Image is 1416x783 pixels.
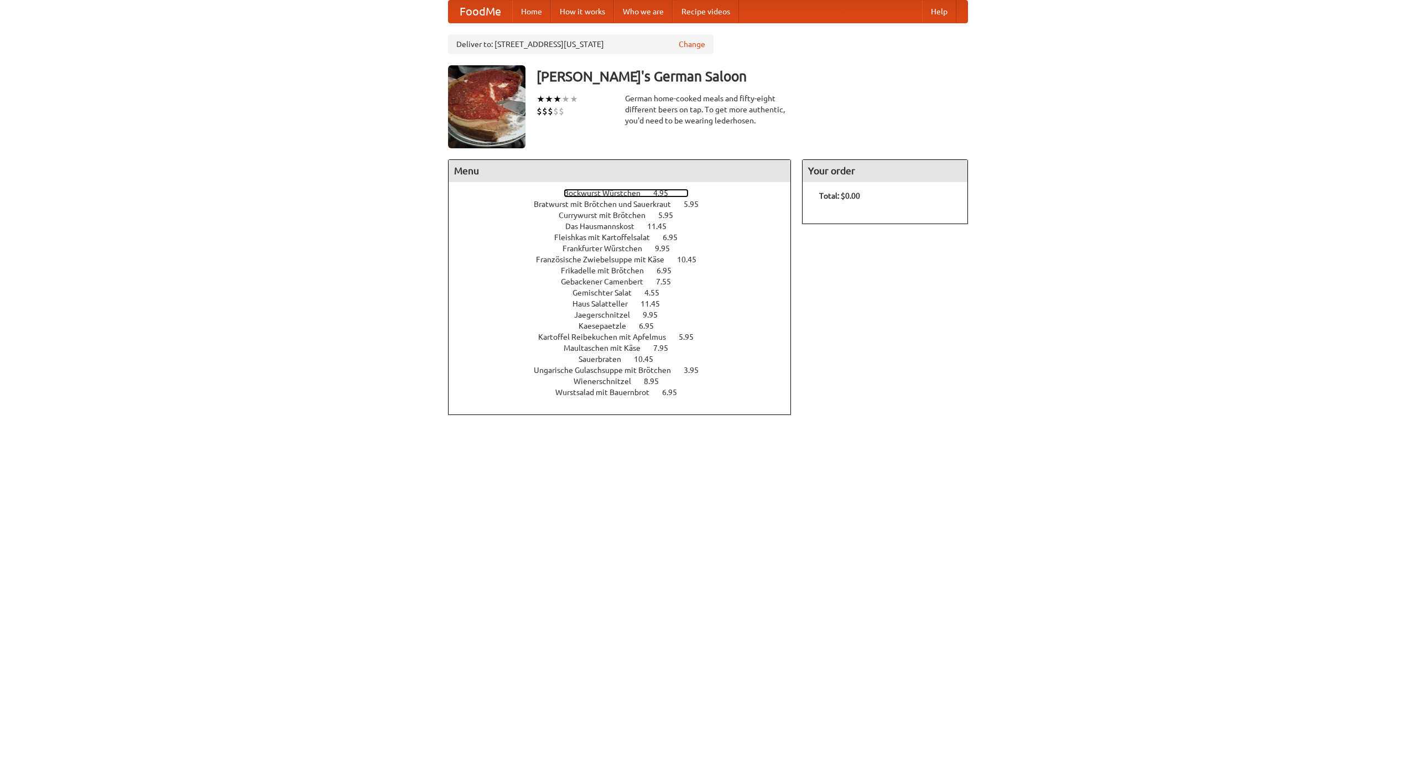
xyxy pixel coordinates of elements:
[559,211,694,220] a: Currywurst mit Brötchen 5.95
[662,388,688,397] span: 6.95
[644,377,670,386] span: 8.95
[561,277,654,286] span: Gebackener Camenbert
[554,233,698,242] a: Fleishkas mit Kartoffelsalat 6.95
[614,1,673,23] a: Who we are
[653,344,679,352] span: 7.95
[579,322,674,330] a: Kaesepaetzle 6.95
[657,266,683,275] span: 6.95
[563,244,653,253] span: Frankfurter Würstchen
[658,211,684,220] span: 5.95
[564,189,689,198] a: Bockwurst Würstchen 4.95
[512,1,551,23] a: Home
[634,355,664,364] span: 10.45
[561,266,692,275] a: Frikadelle mit Brötchen 6.95
[564,344,689,352] a: Maultaschen mit Käse 7.95
[655,244,681,253] span: 9.95
[572,288,643,297] span: Gemischter Salat
[647,222,678,231] span: 11.45
[448,65,525,148] img: angular.jpg
[534,366,682,375] span: Ungarische Gulaschsuppe mit Brötchen
[643,310,669,319] span: 9.95
[534,200,682,209] span: Bratwurst mit Brötchen und Sauerkraut
[625,93,791,126] div: German home-cooked meals and fifty-eight different beers on tap. To get more authentic, you'd nee...
[554,233,661,242] span: Fleishkas mit Kartoffelsalat
[559,105,564,117] li: $
[563,244,690,253] a: Frankfurter Würstchen 9.95
[579,322,637,330] span: Kaesepaetzle
[922,1,956,23] a: Help
[559,211,657,220] span: Currywurst mit Brötchen
[574,310,641,319] span: Jaegerschnitzel
[537,93,545,105] li: ★
[548,105,553,117] li: $
[536,255,675,264] span: Französische Zwiebelsuppe mit Käse
[555,388,660,397] span: Wurstsalad mit Bauernbrot
[684,200,710,209] span: 5.95
[639,322,665,330] span: 6.95
[534,366,719,375] a: Ungarische Gulaschsuppe mit Brötchen 3.95
[564,189,652,198] span: Bockwurst Würstchen
[561,93,570,105] li: ★
[449,1,512,23] a: FoodMe
[545,93,553,105] li: ★
[561,277,691,286] a: Gebackener Camenbert 7.55
[673,1,739,23] a: Recipe videos
[579,355,674,364] a: Sauerbraten 10.45
[448,34,714,54] div: Deliver to: [STREET_ADDRESS][US_STATE]
[574,377,679,386] a: Wienerschnitzel 8.95
[656,277,682,286] span: 7.55
[579,355,632,364] span: Sauerbraten
[570,93,578,105] li: ★
[537,65,968,87] h3: [PERSON_NAME]'s German Saloon
[565,222,645,231] span: Das Hausmannskost
[534,200,719,209] a: Bratwurst mit Brötchen und Sauerkraut 5.95
[663,233,689,242] span: 6.95
[536,255,717,264] a: Französische Zwiebelsuppe mit Käse 10.45
[644,288,670,297] span: 4.55
[803,160,967,182] h4: Your order
[679,39,705,50] a: Change
[574,377,642,386] span: Wienerschnitzel
[641,299,671,308] span: 11.45
[819,191,860,200] b: Total: $0.00
[538,333,714,341] a: Kartoffel Reibekuchen mit Apfelmus 5.95
[572,288,680,297] a: Gemischter Salat 4.55
[679,333,705,341] span: 5.95
[553,93,561,105] li: ★
[565,222,687,231] a: Das Hausmannskost 11.45
[537,105,542,117] li: $
[538,333,677,341] span: Kartoffel Reibekuchen mit Apfelmus
[572,299,680,308] a: Haus Salatteller 11.45
[574,310,678,319] a: Jaegerschnitzel 9.95
[684,366,710,375] span: 3.95
[449,160,790,182] h4: Menu
[653,189,679,198] span: 4.95
[572,299,639,308] span: Haus Salatteller
[555,388,697,397] a: Wurstsalad mit Bauernbrot 6.95
[542,105,548,117] li: $
[561,266,655,275] span: Frikadelle mit Brötchen
[553,105,559,117] li: $
[551,1,614,23] a: How it works
[564,344,652,352] span: Maultaschen mit Käse
[677,255,707,264] span: 10.45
